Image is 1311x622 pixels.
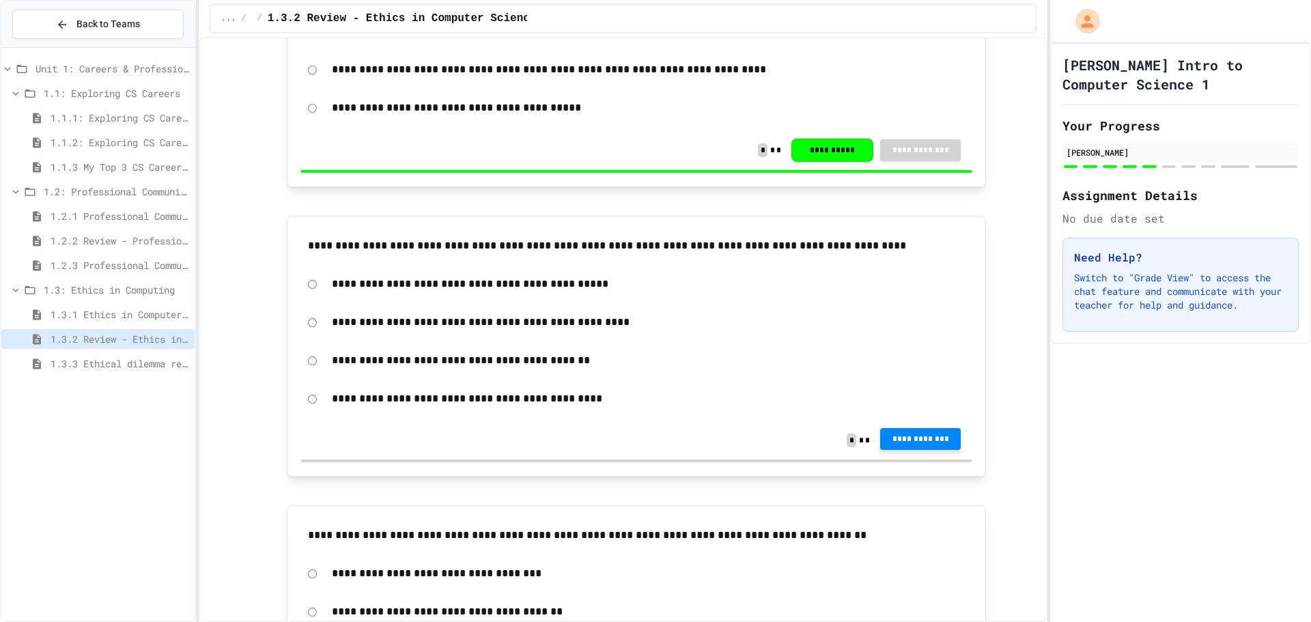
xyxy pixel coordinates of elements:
span: 1.2.2 Review - Professional Communication [51,234,189,248]
div: No due date set [1062,210,1299,227]
span: 1.2.3 Professional Communication Challenge [51,258,189,272]
span: 1.1.2: Exploring CS Careers - Review [51,135,189,150]
span: 1.2.1 Professional Communication [51,209,189,223]
button: Back to Teams [12,10,184,39]
span: / [241,13,246,24]
div: [PERSON_NAME] [1067,146,1295,158]
div: My Account [1061,5,1103,37]
h2: Your Progress [1062,116,1299,135]
span: 1.3.2 Review - Ethics in Computer Science [268,10,537,27]
span: 1.1.1: Exploring CS Careers [51,111,189,125]
span: 1.3: Ethics in Computing [44,283,189,297]
span: 1.1.3 My Top 3 CS Careers! [51,160,189,174]
h1: [PERSON_NAME] Intro to Computer Science 1 [1062,55,1299,94]
h3: Need Help? [1074,249,1287,266]
span: Unit 1: Careers & Professionalism [36,61,189,76]
span: 1.3.1 Ethics in Computer Science [51,307,189,322]
span: ... [221,13,236,24]
span: 1.3.3 Ethical dilemma reflections [51,356,189,371]
span: 1.2: Professional Communication [44,184,189,199]
span: Back to Teams [76,17,140,31]
p: Switch to "Grade View" to access the chat feature and communicate with your teacher for help and ... [1074,271,1287,312]
h2: Assignment Details [1062,186,1299,205]
span: 1.1: Exploring CS Careers [44,86,189,100]
span: / [257,13,262,24]
span: 1.3.2 Review - Ethics in Computer Science [51,332,189,346]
